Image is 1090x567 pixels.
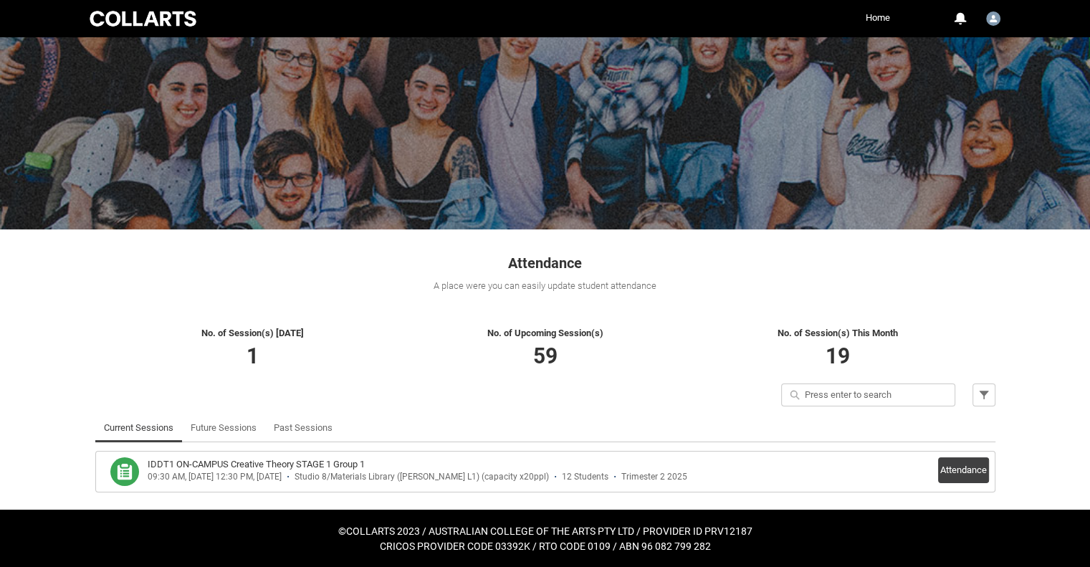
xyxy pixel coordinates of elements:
[986,11,1000,26] img: Faculty.riyer
[201,328,304,338] span: No. of Session(s) [DATE]
[182,414,265,442] li: Future Sessions
[487,328,603,338] span: No. of Upcoming Session(s)
[95,414,182,442] li: Current Sessions
[508,254,582,272] span: Attendance
[938,457,989,483] button: Attendance
[778,328,898,338] span: No. of Session(s) This Month
[621,472,687,482] div: Trimester 2 2025
[826,343,850,368] span: 19
[148,457,365,472] h3: IDDT1 ON-CAMPUS Creative Theory STAGE 1 Group 1
[247,343,259,368] span: 1
[191,414,257,442] a: Future Sessions
[104,414,173,442] a: Current Sessions
[274,414,333,442] a: Past Sessions
[95,279,995,293] div: A place were you can easily update student attendance
[148,472,282,482] div: 09:30 AM, [DATE] 12:30 PM, [DATE]
[533,343,558,368] span: 59
[562,472,608,482] div: 12 Students
[265,414,341,442] li: Past Sessions
[781,383,955,406] input: Press enter to search
[983,6,1004,29] button: User Profile Faculty.riyer
[862,7,894,29] a: Home
[972,383,995,406] button: Filter
[295,472,549,482] div: Studio 8/Materials Library ([PERSON_NAME] L1) (capacity x20ppl)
